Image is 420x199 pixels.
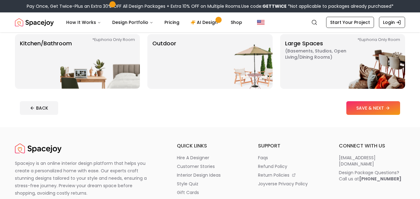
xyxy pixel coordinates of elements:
img: Spacejoy Logo [15,16,54,29]
a: Pricing [159,16,184,29]
p: Kitchen/Bathroom [20,39,72,84]
a: Spacejoy [15,16,54,29]
b: [PHONE_NUMBER] [359,176,401,182]
img: Large Spaces *Euphoria Only [325,34,405,89]
p: Outdoor [152,39,176,84]
a: hire a designer [177,155,243,161]
h6: connect with us [339,142,405,150]
a: Login [379,17,405,28]
p: faqs [258,155,268,161]
button: SAVE & NEXT [346,101,400,115]
a: return policies [258,172,324,178]
img: United States [257,19,265,26]
h6: support [258,142,324,150]
p: Large Spaces [285,39,363,84]
nav: Main [61,16,247,29]
a: style quiz [177,181,243,187]
img: Spacejoy Logo [15,142,62,155]
p: gift cards [177,189,199,196]
a: refund policy [258,163,324,170]
p: return policies [258,172,289,178]
a: Shop [226,16,247,29]
button: How It Works [61,16,106,29]
span: Use code: [241,3,287,9]
b: GETTWICE [262,3,287,9]
button: Design Portfolio [107,16,158,29]
p: hire a designer [177,155,209,161]
a: Start Your Project [326,17,374,28]
a: gift cards [177,189,243,196]
a: joyverse privacy policy [258,181,324,187]
a: interior design ideas [177,172,243,178]
img: Kitchen/Bathroom *Euphoria Only [60,34,140,89]
div: Pay Once, Get Twice-Plus an Extra 30% OFF All Design Packages + Extra 10% OFF on Multiple Rooms. [27,3,394,9]
a: customer stories [177,163,243,170]
p: style quiz [177,181,198,187]
a: [EMAIL_ADDRESS][DOMAIN_NAME] [339,155,405,167]
span: *Not applicable to packages already purchased* [287,3,394,9]
h6: quick links [177,142,243,150]
img: Outdoor [193,34,273,89]
a: faqs [258,155,324,161]
p: customer stories [177,163,215,170]
button: BACK [20,101,58,115]
a: Design Package Questions?Call us at[PHONE_NUMBER] [339,170,405,182]
a: Spacejoy [15,142,62,155]
nav: Global [15,12,405,32]
p: joyverse privacy policy [258,181,308,187]
a: AI Design [186,16,224,29]
div: Design Package Questions? Call us at [339,170,401,182]
span: ( Basements, Studios, Open living/dining rooms ) [285,48,363,60]
p: interior design ideas [177,172,221,178]
p: Spacejoy is an online interior design platform that helps you create a personalized home with eas... [15,160,154,197]
p: refund policy [258,163,287,170]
